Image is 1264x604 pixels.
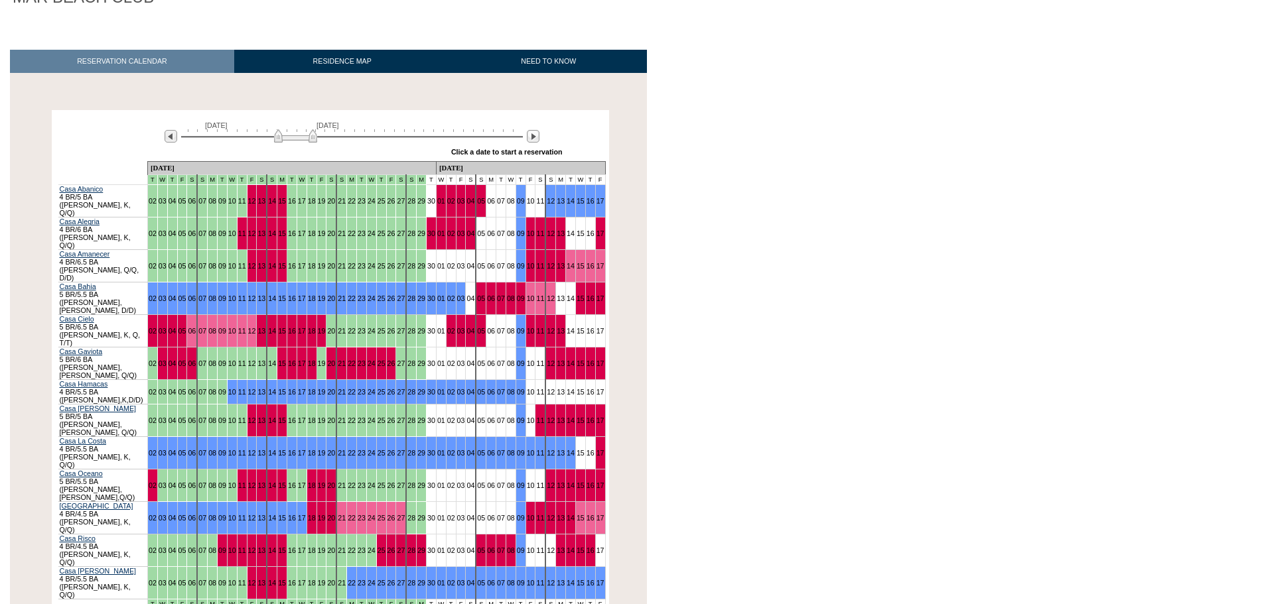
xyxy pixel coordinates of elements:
a: 17 [298,327,306,335]
a: 25 [378,262,386,270]
a: 05 [477,262,485,270]
a: 17 [298,197,306,205]
a: 15 [577,197,585,205]
a: 21 [338,327,346,335]
a: 30 [427,294,435,302]
a: 17 [597,229,604,237]
a: 14 [567,262,575,270]
a: 15 [278,294,286,302]
a: 20 [327,327,335,335]
a: 27 [397,327,405,335]
a: 17 [597,197,604,205]
a: 12 [248,262,256,270]
a: 14 [268,294,276,302]
a: 13 [557,197,565,205]
a: 14 [268,359,276,367]
a: 10 [527,327,535,335]
a: 13 [257,262,265,270]
a: 06 [487,294,495,302]
a: 02 [447,327,455,335]
a: 15 [278,359,286,367]
a: RESIDENCE MAP [234,50,451,73]
a: 14 [268,262,276,270]
a: 08 [208,197,216,205]
a: 01 [437,262,445,270]
a: 28 [407,262,415,270]
a: 09 [517,294,525,302]
a: 23 [358,229,366,237]
a: 20 [327,294,335,302]
a: 02 [447,294,455,302]
a: 26 [387,294,395,302]
a: 03 [159,294,167,302]
a: 10 [527,359,535,367]
a: 28 [407,197,415,205]
a: 17 [597,294,604,302]
a: 04 [169,359,176,367]
a: 18 [308,229,316,237]
a: 28 [407,294,415,302]
a: 24 [368,359,376,367]
a: 07 [198,197,206,205]
a: 07 [497,229,505,237]
a: 25 [378,197,386,205]
a: 14 [567,197,575,205]
a: 05 [477,229,485,237]
a: 04 [169,229,176,237]
a: 25 [378,294,386,302]
a: 12 [547,359,555,367]
a: 11 [238,229,246,237]
a: 22 [348,359,356,367]
a: 11 [238,262,246,270]
a: 07 [198,327,206,335]
a: 14 [268,229,276,237]
a: 09 [517,197,525,205]
a: 06 [487,229,495,237]
a: 28 [407,359,415,367]
a: 02 [149,359,157,367]
a: 11 [238,359,246,367]
a: 09 [218,327,226,335]
a: 09 [218,197,226,205]
a: 23 [358,262,366,270]
img: Previous [165,130,177,143]
a: 12 [248,327,256,335]
a: 12 [248,388,256,396]
a: 16 [288,359,296,367]
a: 23 [358,327,366,335]
a: Casa Cielo [60,315,94,323]
a: 06 [188,327,196,335]
a: 17 [597,359,604,367]
a: 19 [318,229,326,237]
a: 10 [228,359,236,367]
a: 19 [318,294,326,302]
a: 16 [288,197,296,205]
a: 15 [577,359,585,367]
a: 07 [497,262,505,270]
a: 26 [387,359,395,367]
a: 13 [257,327,265,335]
a: 11 [536,262,544,270]
a: 02 [149,388,157,396]
a: 03 [457,294,465,302]
a: 24 [368,262,376,270]
a: 27 [397,294,405,302]
a: 08 [507,294,515,302]
a: 02 [447,359,455,367]
a: 24 [368,294,376,302]
a: 03 [159,388,167,396]
a: 02 [447,197,455,205]
a: 09 [218,388,226,396]
a: 17 [298,359,306,367]
a: 06 [487,327,495,335]
a: 14 [567,229,575,237]
a: 05 [178,197,186,205]
a: 03 [159,197,167,205]
a: 13 [257,197,265,205]
a: 23 [358,359,366,367]
a: 04 [466,229,474,237]
a: 20 [327,197,335,205]
a: 09 [517,327,525,335]
a: 02 [149,197,157,205]
a: 07 [497,294,505,302]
